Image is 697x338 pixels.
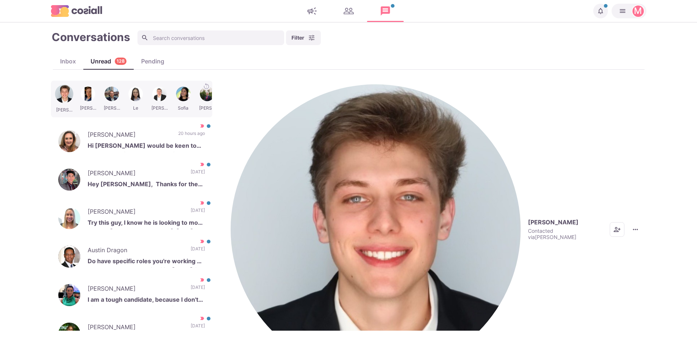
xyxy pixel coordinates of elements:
p: [PERSON_NAME] [528,218,579,226]
p: Hey [PERSON_NAME], Thanks for the outreach I am happy to stay connected currently havent put too ... [88,180,205,191]
img: Matt Vasquez [58,169,80,191]
p: [PERSON_NAME] [88,207,183,218]
img: Geraldine Morgan [58,130,80,152]
div: Pending [134,57,172,66]
p: [DATE] [191,284,205,295]
p: Contacted via [PERSON_NAME] [528,228,602,240]
p: Hi [PERSON_NAME] would be keen to have a call with you. Are you free [DATE]? [PERSON_NAME] [88,141,205,152]
img: Millie Cossins [58,207,80,229]
div: Martin [634,7,642,15]
p: 128 [117,58,125,65]
button: Martin [612,4,646,18]
h1: Conversations [52,30,130,44]
p: Austin Dragon [88,246,183,257]
p: 20 hours ago [178,130,205,141]
p: [PERSON_NAME] [88,284,183,295]
p: [PERSON_NAME] [88,323,183,334]
img: Natasha Francis [58,284,80,306]
p: Do have specific roles you're working on now? What's your availability [DATE] for a call? [88,257,205,268]
img: Austin Dragon [58,246,80,268]
p: Try this guy, I know he is looking to move back to [GEOGRAPHIC_DATA] [URL][DOMAIN_NAME] [88,218,205,229]
p: [PERSON_NAME] [88,169,183,180]
button: Add add contacts [610,222,624,237]
p: [DATE] [191,246,205,257]
p: [DATE] [191,207,205,218]
button: Notifications [593,4,608,18]
input: Search conversations [137,30,284,45]
p: [DATE] [191,323,205,334]
p: I am a tough candidate, because I don't bill huge amounts. Reason being, most of my work is secre... [88,295,205,306]
img: logo [51,5,102,16]
p: [DATE] [191,169,205,180]
p: [PERSON_NAME] [88,130,171,141]
button: Filter [286,30,321,45]
div: Unread [83,57,134,66]
button: More menu [628,222,643,237]
div: Inbox [53,57,83,66]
